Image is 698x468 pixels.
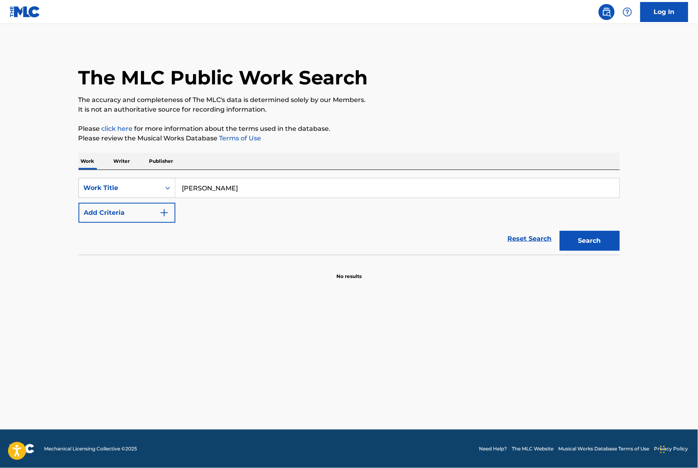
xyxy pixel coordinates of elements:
img: MLC Logo [10,6,40,18]
a: Reset Search [504,230,556,248]
p: Work [78,153,97,170]
p: Publisher [147,153,176,170]
a: Log In [640,2,688,22]
a: Privacy Policy [654,445,688,452]
h1: The MLC Public Work Search [78,66,368,90]
p: Please review the Musical Works Database [78,134,620,143]
img: help [623,7,632,17]
a: The MLC Website [512,445,554,452]
form: Search Form [78,178,620,255]
a: click here [102,125,133,132]
button: Add Criteria [78,203,175,223]
a: Terms of Use [218,134,261,142]
p: No results [336,263,362,280]
p: The accuracy and completeness of The MLC's data is determined solely by our Members. [78,95,620,105]
iframe: Chat Widget [658,430,698,468]
a: Need Help? [479,445,507,452]
a: Musical Works Database Terms of Use [559,445,650,452]
span: Mechanical Licensing Collective © 2025 [44,445,137,452]
button: Search [560,231,620,251]
p: Writer [111,153,133,170]
img: search [602,7,612,17]
div: Help [620,4,636,20]
img: 9d2ae6d4665cec9f34b9.svg [159,208,169,218]
img: logo [10,444,34,454]
div: Work Title [84,183,156,193]
p: It is not an authoritative source for recording information. [78,105,620,114]
div: Drag [660,438,665,462]
a: Public Search [599,4,615,20]
p: Please for more information about the terms used in the database. [78,124,620,134]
